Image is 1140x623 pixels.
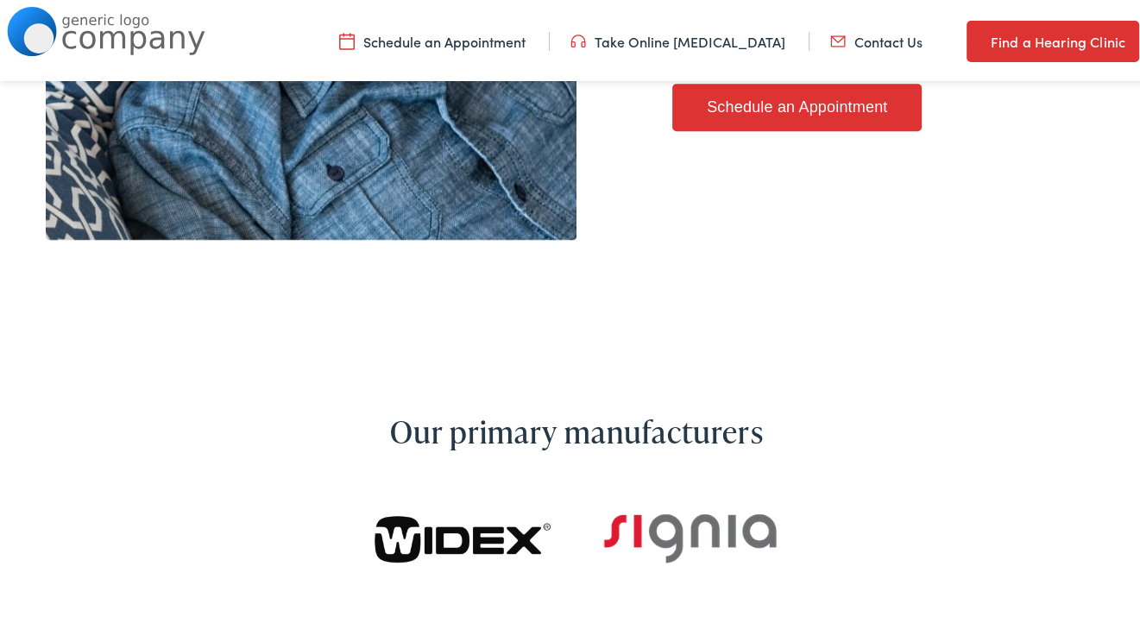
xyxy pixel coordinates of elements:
a: Find a Hearing Clinic [967,17,1139,59]
h2: Our primary manufacturers [76,410,1077,447]
a: Schedule an Appointment [672,80,921,129]
img: utility icon [339,28,355,47]
img: utility icon [830,28,846,47]
a: Contact Us [830,28,923,47]
a: Take Online [MEDICAL_DATA] [570,28,785,47]
a: Schedule an Appointment [339,28,526,47]
img: utility icon [570,28,586,47]
img: utility icon [967,28,982,48]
